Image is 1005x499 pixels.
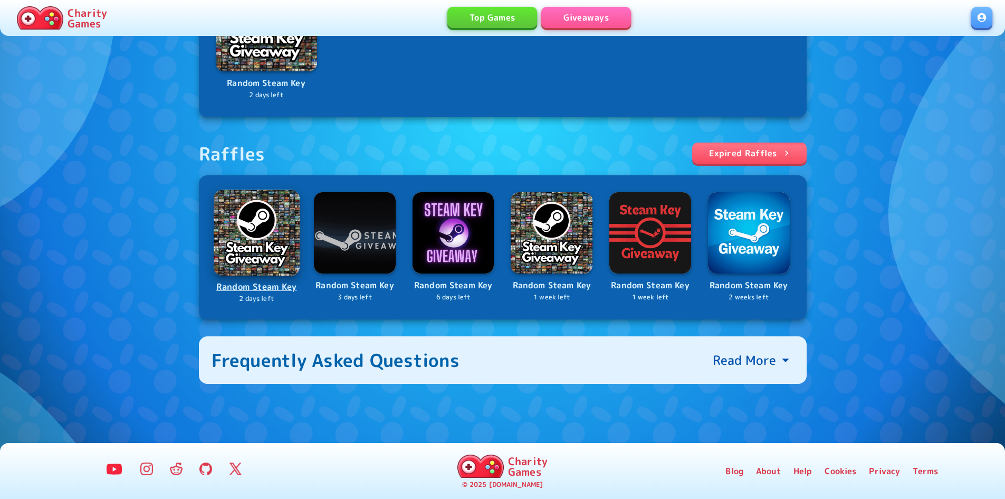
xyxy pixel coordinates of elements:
a: Privacy [869,465,900,477]
a: Blog [725,465,743,477]
img: Instagram Logo [140,463,153,475]
a: Terms [913,465,938,477]
a: Cookies [825,465,856,477]
p: Charity Games [508,456,548,477]
a: LogoRandom Steam Key3 days left [314,192,396,303]
p: 6 days left [413,293,494,303]
img: GitHub Logo [199,463,212,475]
button: Frequently Asked QuestionsRead More [199,336,807,384]
a: LogoRandom Steam Key1 week left [511,192,592,303]
img: Reddit Logo [170,463,183,475]
p: Random Steam Key [413,279,494,293]
p: 2 days left [215,294,299,304]
p: 3 days left [314,293,396,303]
p: 1 week left [609,293,691,303]
p: Random Steam Key [216,77,317,90]
a: LogoRandom Steam Key2 days left [215,191,299,304]
p: Read More [713,352,776,369]
div: Frequently Asked Questions [212,349,460,371]
img: Twitter Logo [229,463,242,475]
img: Logo [314,192,396,274]
a: Giveaways [541,7,631,28]
img: Logo [413,192,494,274]
p: Random Steam Key [609,279,691,293]
p: Random Steam Key [215,280,299,294]
p: 2 days left [216,90,317,100]
p: 1 week left [511,293,592,303]
a: LogoRandom Steam Key6 days left [413,192,494,303]
p: Random Steam Key [314,279,396,293]
img: Logo [708,192,790,274]
a: About [756,465,781,477]
a: Charity Games [453,453,552,480]
img: Logo [609,192,691,274]
p: 2 weeks left [708,293,790,303]
a: Help [793,465,812,477]
p: Random Steam Key [511,279,592,293]
a: LogoRandom Steam Key2 weeks left [708,192,790,303]
img: Logo [511,192,592,274]
img: Charity.Games [457,455,504,478]
p: Charity Games [68,7,107,29]
img: Logo [214,190,299,275]
a: Expired Raffles [692,143,807,164]
p: © 2025 [DOMAIN_NAME] [462,480,543,490]
a: LogoRandom Steam Key1 week left [609,192,691,303]
div: Raffles [199,143,265,165]
p: Random Steam Key [708,279,790,293]
img: Charity.Games [17,6,63,30]
a: Charity Games [13,4,111,32]
a: Top Games [447,7,537,28]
